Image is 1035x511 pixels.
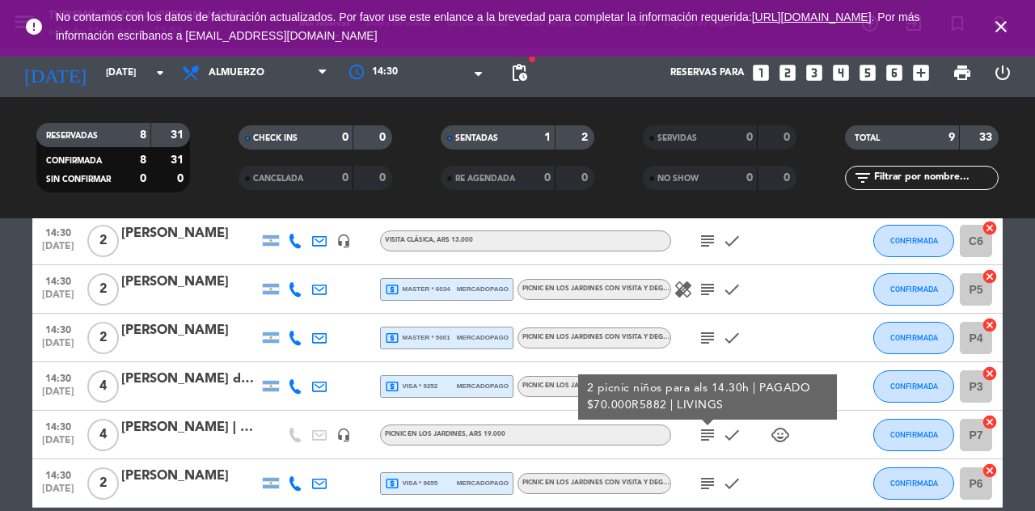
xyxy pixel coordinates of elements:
input: Filtrar por nombre... [872,169,998,187]
button: CONFIRMADA [873,370,954,403]
strong: 31 [171,129,187,141]
span: CANCELADA [253,175,303,183]
span: mercadopago [457,284,509,294]
span: , ARS 13.000 [433,237,473,243]
a: . Por más información escríbanos a [EMAIL_ADDRESS][DOMAIN_NAME] [56,11,919,42]
button: CONFIRMADA [873,225,954,257]
span: 2 [87,273,119,306]
span: 2 [87,322,119,354]
i: subject [698,231,717,251]
button: CONFIRMADA [873,322,954,354]
span: pending_actions [509,63,529,82]
strong: 33 [979,132,995,143]
span: CONFIRMADA [890,479,938,488]
i: looks_5 [857,62,878,83]
span: visa * 9655 [385,476,437,491]
i: check [722,474,741,493]
div: [PERSON_NAME] [121,223,259,244]
span: CONFIRMADA [890,333,938,342]
i: error [24,17,44,36]
span: No contamos con los datos de facturación actualizados. Por favor use este enlance a la brevedad p... [56,11,919,42]
i: cancel [982,317,998,333]
span: [DATE] [38,289,78,308]
i: subject [698,425,717,445]
span: mercadopago [457,478,509,488]
span: Almuerzo [209,67,264,78]
span: 14:30 [38,465,78,484]
i: close [991,17,1011,36]
i: cancel [982,220,998,236]
div: [PERSON_NAME] de los [PERSON_NAME] [121,369,259,390]
span: PICNIC EN LOS JARDINES CON VISITA Y DEGUSTACIÓN CLÁSICA [522,285,725,292]
strong: 31 [171,154,187,166]
i: headset_mic [336,428,351,442]
span: 14:30 [372,65,398,81]
span: [DATE] [38,484,78,502]
i: check [722,231,741,251]
span: 14:30 [38,271,78,289]
span: NO SHOW [657,175,699,183]
span: RE AGENDADA [455,175,515,183]
span: TOTAL [855,134,880,142]
span: VISITA CLÁSICA [385,237,473,243]
i: check [722,328,741,348]
i: add_box [910,62,931,83]
span: master * 5001 [385,331,450,345]
span: [DATE] [38,338,78,357]
strong: 0 [746,132,753,143]
span: 4 [87,370,119,403]
strong: 0 [746,172,753,184]
span: PICNIC EN LOS JARDINES CON VISITA Y DEGUSTACIÓN CLÁSICA [522,479,725,486]
strong: 0 [177,173,187,184]
span: PICNIC EN LOS JARDINES CON VISITA Y DEGUSTACIÓN CLÁSICA [522,334,725,340]
span: master * 6034 [385,282,450,297]
span: 14:30 [38,222,78,241]
i: subject [698,280,717,299]
span: 14:30 [38,416,78,435]
i: looks_6 [884,62,905,83]
span: fiber_manual_record [527,54,537,64]
span: 2 [87,467,119,500]
span: SERVIDAS [657,134,697,142]
i: subject [698,474,717,493]
span: mercadopago [457,332,509,343]
span: PICNIC EN LOS JARDINES [385,431,505,437]
a: [URL][DOMAIN_NAME] [752,11,872,23]
span: PICNIC EN LOS JARDINES CON VISITA Y DEGUSTACIÓN CLÁSICA [522,382,725,389]
i: arrow_drop_down [150,63,170,82]
span: 14:30 [38,319,78,338]
span: CONFIRMADA [46,157,102,165]
div: [PERSON_NAME] | LIVING [121,417,259,438]
i: looks_3 [804,62,825,83]
div: [PERSON_NAME] [121,272,259,293]
i: subject [698,328,717,348]
span: mercadopago [457,381,509,391]
strong: 0 [581,172,591,184]
span: visa * 9252 [385,379,437,394]
span: , ARS 19.000 [466,431,505,437]
div: LOG OUT [982,49,1023,97]
span: 4 [87,419,119,451]
i: cancel [982,268,998,285]
i: local_atm [385,331,399,345]
strong: 0 [379,172,389,184]
i: [DATE] [12,55,98,91]
span: CONFIRMADA [890,285,938,294]
span: print [953,63,972,82]
span: [DATE] [38,386,78,405]
i: local_atm [385,282,399,297]
i: child_care [771,425,790,445]
i: check [722,280,741,299]
i: headset_mic [336,234,351,248]
strong: 0 [379,132,389,143]
strong: 9 [948,132,955,143]
span: Reservas para [670,67,745,78]
span: SENTADAS [455,134,498,142]
span: 2 [87,225,119,257]
button: CONFIRMADA [873,273,954,306]
strong: 0 [342,132,349,143]
span: CONFIRMADA [890,382,938,391]
strong: 0 [140,173,146,184]
i: healing [674,280,693,299]
i: local_atm [385,476,399,491]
